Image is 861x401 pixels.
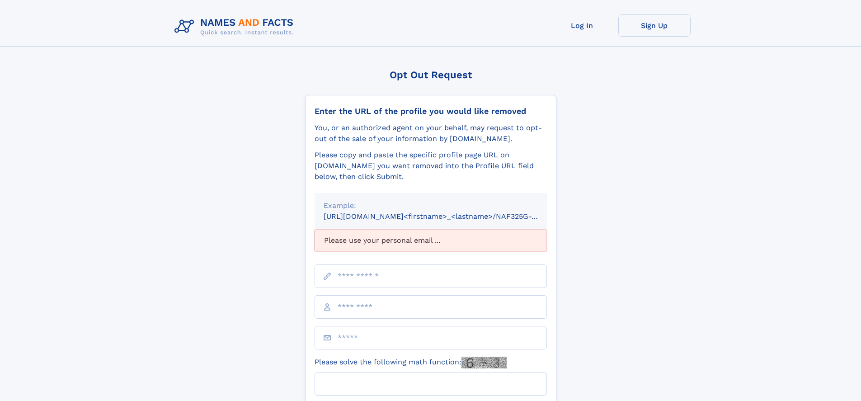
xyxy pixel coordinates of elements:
div: Example: [324,200,538,211]
a: Sign Up [618,14,691,37]
img: Logo Names and Facts [171,14,301,39]
div: Enter the URL of the profile you would like removed [315,106,547,116]
small: [URL][DOMAIN_NAME]<firstname>_<lastname>/NAF325G-xxxxxxxx [324,212,564,221]
div: You, or an authorized agent on your behalf, may request to opt-out of the sale of your informatio... [315,123,547,144]
div: Please use your personal email ... [315,229,547,252]
label: Please solve the following math function: [315,357,507,368]
div: Opt Out Request [305,69,556,80]
a: Log In [546,14,618,37]
div: Please copy and paste the specific profile page URL on [DOMAIN_NAME] you want removed into the Pr... [315,150,547,182]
